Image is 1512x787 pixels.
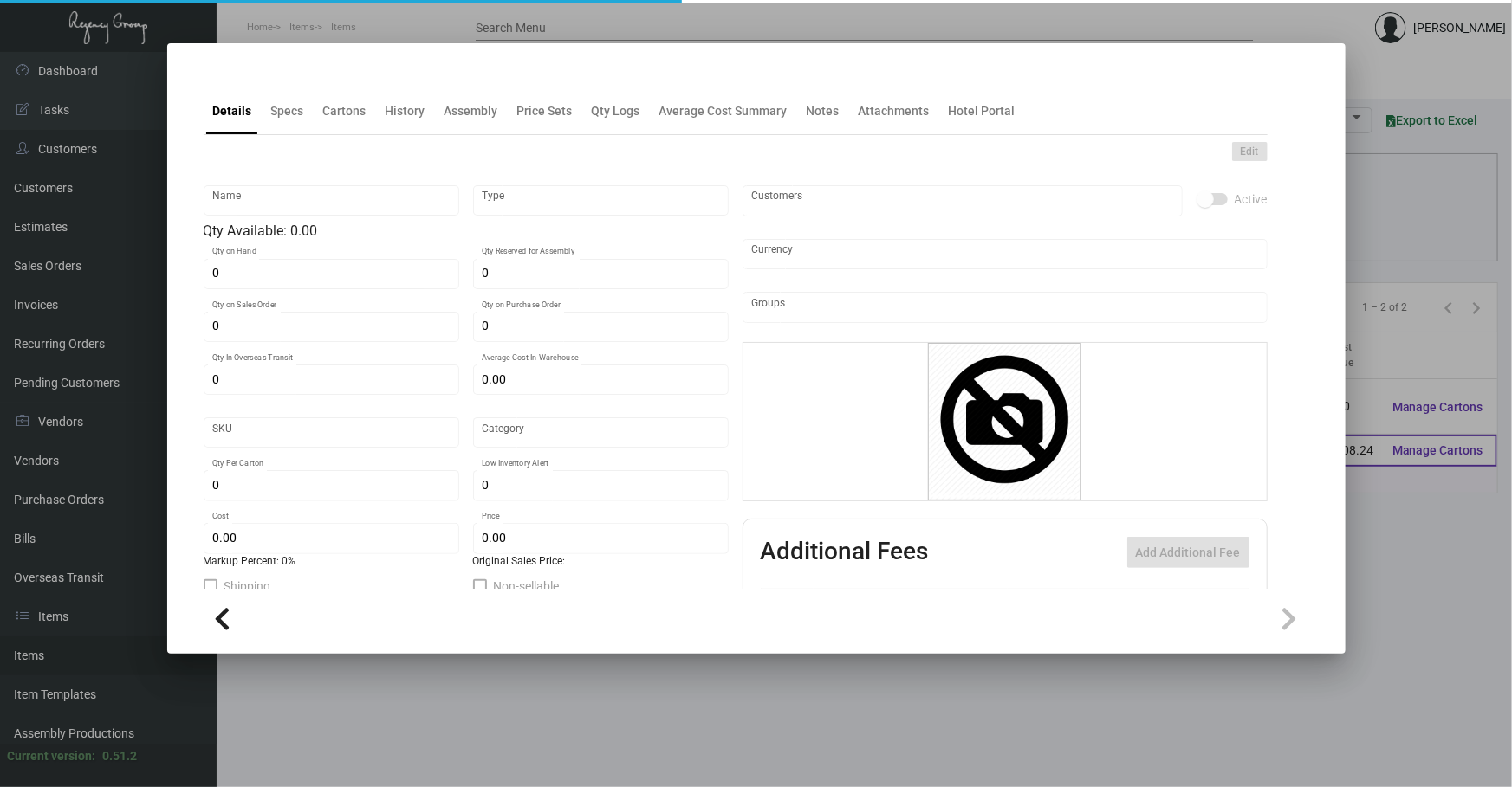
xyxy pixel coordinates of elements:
[445,102,498,120] div: Assembly
[517,102,573,120] div: Price Sets
[1136,545,1241,559] span: Add Additional Fee
[204,221,729,242] div: Qty Available: 0.00
[7,747,95,765] div: Current version:
[323,102,367,120] div: Cartons
[213,102,252,120] div: Details
[271,102,304,120] div: Specs
[751,300,1258,314] input: Add new..
[659,102,788,120] div: Average Cost Summary
[224,576,271,597] span: Shipping
[859,102,930,120] div: Attachments
[386,102,425,120] div: History
[949,102,1016,120] div: Hotel Portal
[807,102,840,120] div: Notes
[1232,142,1268,161] button: Edit
[1235,189,1268,210] span: Active
[494,576,560,597] span: Non-sellable
[1241,145,1259,159] span: Edit
[751,194,1173,208] input: Add new..
[592,102,640,120] div: Qty Logs
[1127,537,1249,568] button: Add Additional Fee
[102,747,137,765] div: 0.51.2
[761,537,929,568] h2: Additional Fees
